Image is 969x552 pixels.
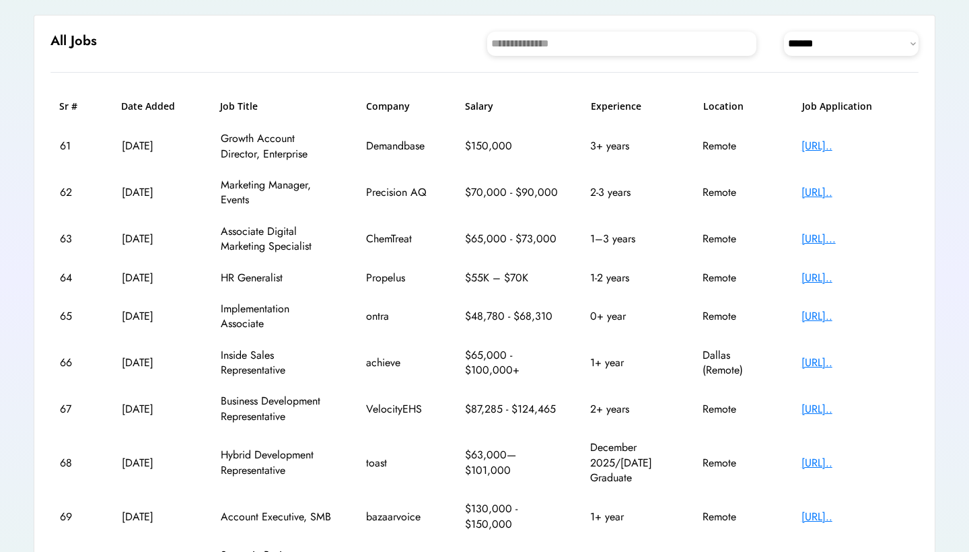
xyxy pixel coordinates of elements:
div: 66 [60,355,90,370]
div: [DATE] [122,139,189,153]
div: $70,000 - $90,000 [465,185,559,200]
div: 63 [60,232,90,246]
div: bazaarvoice [366,510,433,524]
div: December 2025/[DATE] Graduate [590,440,671,485]
div: 67 [60,402,90,417]
div: Remote [703,510,770,524]
h6: Sr # [59,100,89,113]
h6: Location [703,100,770,113]
div: toast [366,456,433,471]
div: [DATE] [122,510,189,524]
h6: Experience [591,100,672,113]
div: ontra [366,309,433,324]
div: [URL].. [801,139,909,153]
h6: Salary [465,100,559,113]
div: HR Generalist [221,271,335,285]
div: Remote [703,271,770,285]
div: 1+ year [590,355,671,370]
div: ChemTreat [366,232,433,246]
div: Remote [703,402,770,417]
h6: Job Application [802,100,910,113]
div: $48,780 - $68,310 [465,309,559,324]
div: $87,285 - $124,465 [465,402,559,417]
div: $65,000 - $100,000+ [465,348,559,378]
div: $130,000 - $150,000 [465,502,559,532]
div: Hybrid Development Representative [221,448,335,478]
div: [URL]... [801,232,909,246]
div: [URL].. [801,510,909,524]
div: 68 [60,456,90,471]
div: 69 [60,510,90,524]
div: achieve [366,355,433,370]
div: Account Executive, SMB [221,510,335,524]
div: [URL].. [801,309,909,324]
div: 1+ year [590,510,671,524]
div: [DATE] [122,185,189,200]
h6: Date Added [121,100,188,113]
div: Demandbase [366,139,433,153]
div: [URL].. [801,271,909,285]
div: [DATE] [122,309,189,324]
div: VelocityEHS [366,402,433,417]
div: [URL].. [801,402,909,417]
div: Precision AQ [366,185,433,200]
div: Remote [703,456,770,471]
div: $65,000 - $73,000 [465,232,559,246]
div: [DATE] [122,456,189,471]
div: 61 [60,139,90,153]
div: 64 [60,271,90,285]
div: 3+ years [590,139,671,153]
div: Business Development Representative [221,394,335,424]
div: 62 [60,185,90,200]
h6: Job Title [220,100,258,113]
div: Remote [703,232,770,246]
div: Associate Digital Marketing Specialist [221,224,335,254]
div: Inside Sales Representative [221,348,335,378]
div: 0+ year [590,309,671,324]
div: Dallas (Remote) [703,348,770,378]
div: 65 [60,309,90,324]
div: Remote [703,139,770,153]
h6: Company [366,100,433,113]
div: 1–3 years [590,232,671,246]
div: [URL].. [801,185,909,200]
div: [DATE] [122,232,189,246]
div: [DATE] [122,402,189,417]
div: Propelus [366,271,433,285]
div: 2+ years [590,402,671,417]
div: $63,000—$101,000 [465,448,559,478]
div: $55K – $70K [465,271,559,285]
div: [DATE] [122,271,189,285]
div: 1-2 years [590,271,671,285]
div: Remote [703,309,770,324]
div: Growth Account Director, Enterprise [221,131,335,162]
div: Implementation Associate [221,302,335,332]
div: 2-3 years [590,185,671,200]
div: [URL].. [801,355,909,370]
div: [URL].. [801,456,909,471]
div: Marketing Manager, Events [221,178,335,208]
div: $150,000 [465,139,559,153]
div: [DATE] [122,355,189,370]
h6: All Jobs [50,32,97,50]
div: Remote [703,185,770,200]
